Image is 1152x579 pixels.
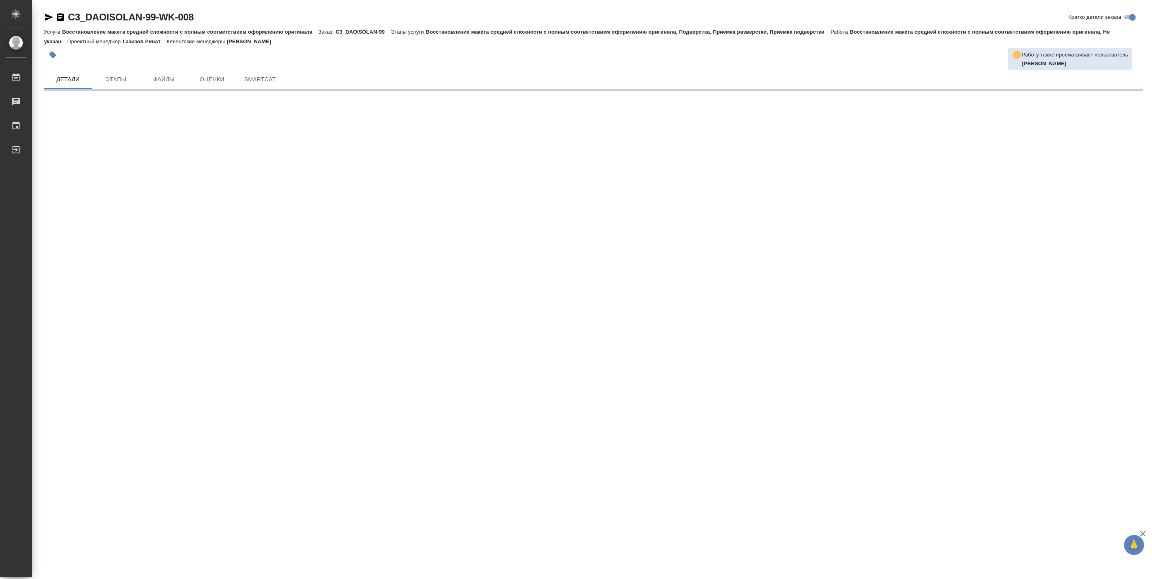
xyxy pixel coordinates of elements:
a: C3_DAOISOLAN-99-WK-008 [68,12,194,22]
span: Файлы [145,74,183,84]
span: Детали [49,74,87,84]
p: Этапы услуги [391,29,426,35]
span: Оценки [193,74,231,84]
p: [PERSON_NAME] [227,38,277,44]
span: Кратко детали заказа [1068,13,1121,21]
p: C3_DAOISOLAN-99 [336,29,391,35]
b: [PERSON_NAME] [1022,60,1066,66]
p: Проектный менеджер [67,38,122,44]
button: Скопировать ссылку [56,12,65,22]
p: Работа [830,29,850,35]
button: Добавить тэг [44,46,62,64]
p: Клиентские менеджеры [166,38,227,44]
span: SmartCat [241,74,279,84]
p: Заказ: [318,29,336,35]
span: 🙏 [1127,537,1141,553]
p: Заборова Александра [1022,60,1128,68]
p: Восстановление макета средней сложности с полным соответствием оформлению оригинала, Подверстка, ... [426,29,830,35]
span: Этапы [97,74,135,84]
p: Работу также просматривает пользователь [1022,51,1128,59]
button: Скопировать ссылку для ЯМессенджера [44,12,54,22]
p: Услуга [44,29,62,35]
p: Газизов Ринат [123,38,167,44]
button: 🙏 [1124,535,1144,555]
p: Восстановление макета средней сложности с полным соответствием оформлению оригинала [62,29,318,35]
